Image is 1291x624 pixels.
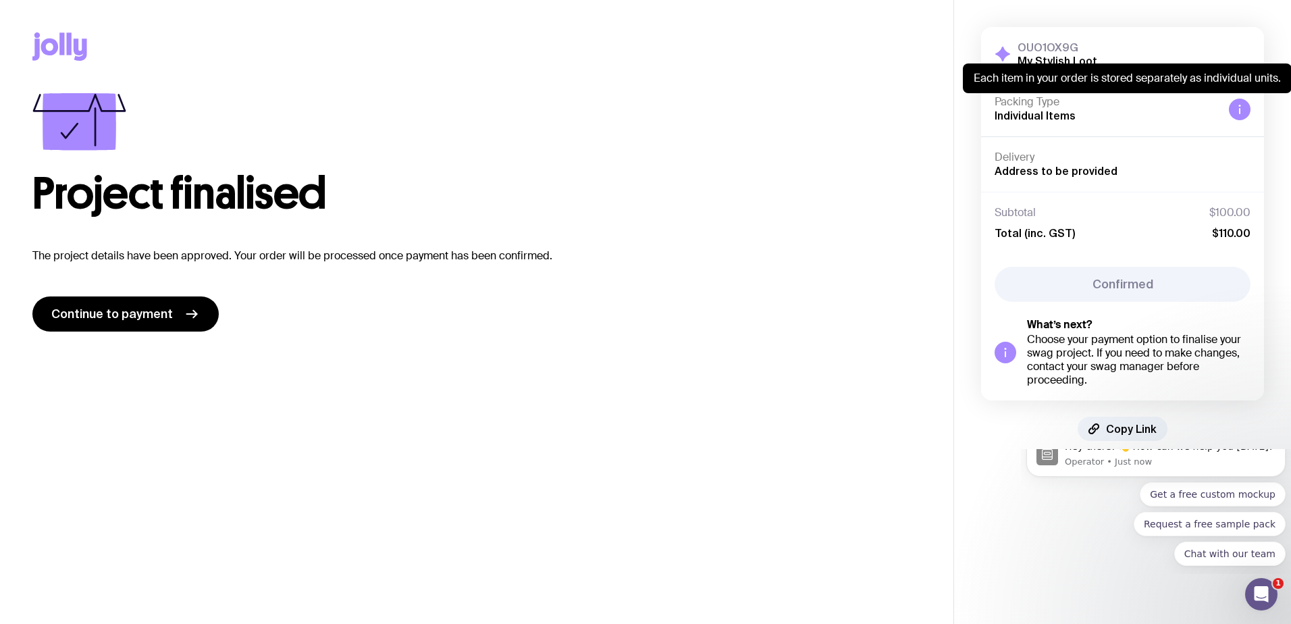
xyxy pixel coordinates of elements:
iframe: Intercom notifications message [1021,449,1291,574]
div: Quick reply options [5,33,265,117]
span: $110.00 [1212,226,1250,240]
span: Address to be provided [995,165,1117,177]
button: Quick reply: Chat with our team [153,93,265,117]
h4: Packing Type [995,95,1218,109]
span: Individual Items [995,109,1076,122]
span: Copy Link [1106,422,1157,436]
p: The project details have been approved. Your order will be processed once payment has been confir... [32,248,921,264]
h3: OUO1OX9G [1018,41,1097,54]
button: Quick reply: Request a free sample pack [113,63,265,87]
span: Continue to payment [51,306,173,322]
a: Continue to payment [32,296,219,332]
h2: My Stylish Loot [1018,54,1097,68]
p: Each item in your order is stored separately as individual units. [974,72,1281,85]
div: Choose your payment option to finalise your swag project. If you need to make changes, contact yo... [1027,333,1250,387]
iframe: Intercom live chat [1245,578,1277,610]
button: Confirmed [995,267,1250,302]
span: $100.00 [1209,206,1250,219]
span: 1 [1273,578,1284,589]
h1: Project finalised [32,172,921,215]
button: Copy Link [1078,417,1167,441]
button: Quick reply: Get a free custom mockup [119,33,265,57]
h5: What’s next? [1027,318,1250,332]
p: Message from Operator, sent Just now [44,7,255,19]
span: Total (inc. GST) [995,226,1075,240]
span: Subtotal [995,206,1036,219]
h4: Delivery [995,151,1250,164]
